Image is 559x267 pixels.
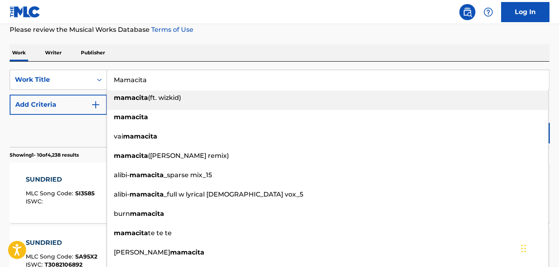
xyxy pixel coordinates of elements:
p: Work [10,44,28,61]
span: te te te [148,229,172,237]
span: burn [114,210,130,217]
a: Terms of Use [150,26,193,33]
span: MLC Song Code : [26,253,75,260]
span: MLC Song Code : [26,190,75,197]
strong: mamacita [114,94,148,101]
p: Showing 1 - 10 of 4,238 results [10,151,79,159]
button: Add Criteria [10,95,107,115]
div: Work Title [15,75,87,85]
strong: mamacita [123,132,157,140]
strong: mamacita [114,113,148,121]
p: Please review the Musical Works Database [10,25,549,35]
iframe: Chat Widget [519,228,559,267]
img: search [462,7,472,17]
span: SA95X2 [75,253,97,260]
span: SI3S85 [75,190,95,197]
img: MLC Logo [10,6,41,18]
span: _sparse mix_15 [164,171,212,179]
span: alibi- [114,190,129,198]
span: _full w lyrical [DEMOGRAPHIC_DATA] vox_5 [164,190,303,198]
form: Search Form [10,70,549,147]
a: Public Search [459,4,475,20]
strong: mamacita [114,152,148,159]
strong: mamacita [130,210,164,217]
div: Drag [521,236,526,261]
strong: mamacita [129,190,164,198]
img: 9d2ae6d4665cec9f34b9.svg [91,100,101,110]
strong: mamacita [170,248,204,256]
span: (ft. wizkid) [148,94,181,101]
div: SUNDRIED [26,175,95,184]
a: Log In [501,2,549,22]
div: SUNDRIED [26,238,97,248]
span: [PERSON_NAME] [114,248,170,256]
span: vai [114,132,123,140]
p: Publisher [78,44,107,61]
span: ([PERSON_NAME] remix) [148,152,229,159]
strong: mamacita [114,229,148,237]
span: ISWC : [26,198,45,205]
strong: mamacita [129,171,164,179]
span: alibi- [114,171,129,179]
a: SUNDRIEDMLC Song Code:SI3S85ISWC:Writers (1)[PERSON_NAME]Recording Artists (7)LAZYKIDS, LAZYKIDS,... [10,163,549,223]
p: Writer [43,44,64,61]
div: Help [480,4,496,20]
img: help [483,7,493,17]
